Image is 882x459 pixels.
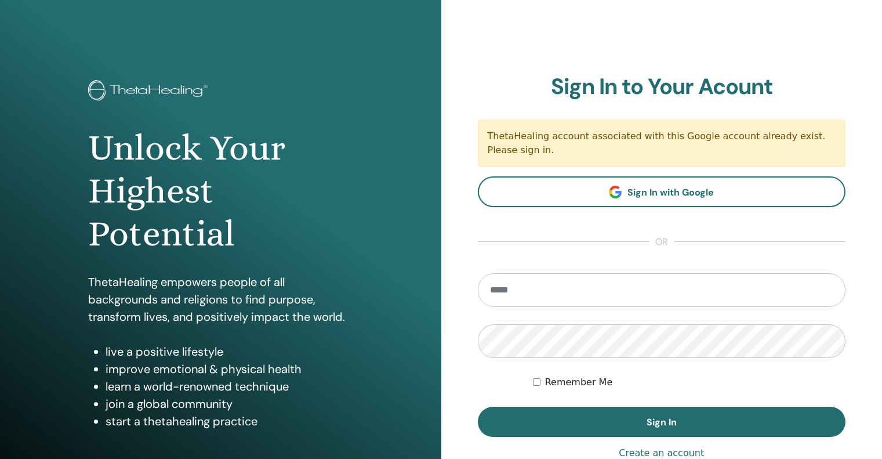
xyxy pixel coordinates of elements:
h1: Unlock Your Highest Potential [88,127,353,256]
li: improve emotional & physical health [106,360,353,378]
div: ThetaHealing account associated with this Google account already exist. Please sign in. [478,120,846,167]
label: Remember Me [545,375,613,389]
span: Sign In [647,416,677,428]
li: live a positive lifestyle [106,343,353,360]
a: Sign In with Google [478,176,846,207]
span: Sign In with Google [627,186,714,198]
li: start a thetahealing practice [106,413,353,430]
span: or [649,235,674,249]
div: Keep me authenticated indefinitely or until I manually logout [533,375,845,389]
h2: Sign In to Your Acount [478,74,846,100]
li: join a global community [106,395,353,413]
p: ThetaHealing empowers people of all backgrounds and religions to find purpose, transform lives, a... [88,273,353,326]
button: Sign In [478,407,846,437]
li: learn a world-renowned technique [106,378,353,395]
